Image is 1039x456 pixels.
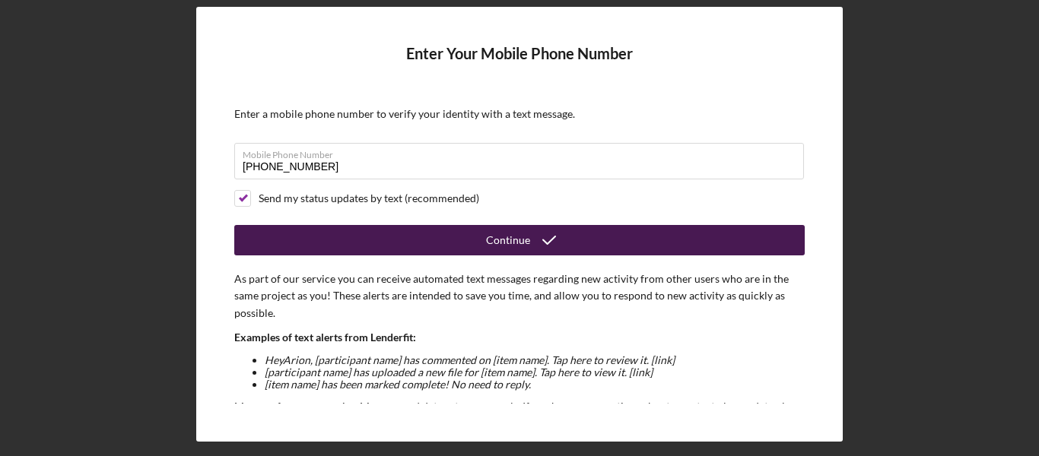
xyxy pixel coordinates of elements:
label: Mobile Phone Number [243,144,804,160]
p: Message frequency varies. Message and data rates may apply. If you have any questions about your ... [234,398,805,432]
p: Examples of text alerts from Lenderfit: [234,329,805,346]
li: [item name] has been marked complete! No need to reply. [265,378,805,391]
button: Continue [234,225,805,255]
h4: Enter Your Mobile Phone Number [234,45,805,85]
p: As part of our service you can receive automated text messages regarding new activity from other ... [234,271,805,321]
div: Continue [486,225,530,255]
div: Enter a mobile phone number to verify your identity with a text message. [234,108,805,120]
li: [participant name] has uploaded a new file for [item name]. Tap here to view it. [link] [265,366,805,378]
li: Hey Arion , [participant name] has commented on [item name]. Tap here to review it. [link] [265,354,805,366]
div: Send my status updates by text (recommended) [259,192,479,204]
